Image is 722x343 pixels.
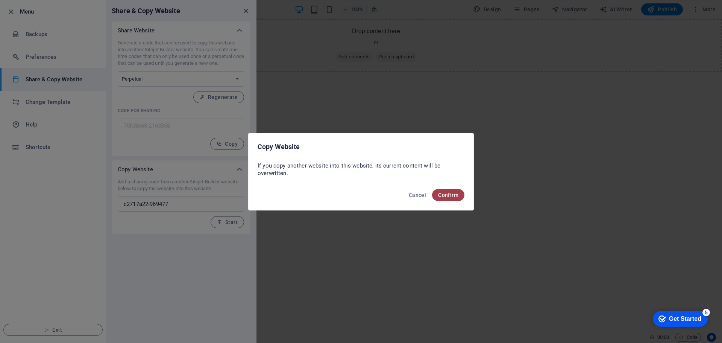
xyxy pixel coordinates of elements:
[6,4,61,20] div: Get Started 5 items remaining, 0% complete
[406,189,429,201] button: Cancel
[258,162,464,177] p: If you copy another website into this website, its current content will be overwritten.
[346,33,387,43] span: Paste clipboard
[305,33,343,43] span: Add elements
[56,2,63,9] div: 5
[438,192,458,198] span: Confirm
[409,192,426,198] span: Cancel
[22,8,55,15] div: Get Started
[258,142,464,151] h2: Copy Website
[432,189,464,201] button: Confirm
